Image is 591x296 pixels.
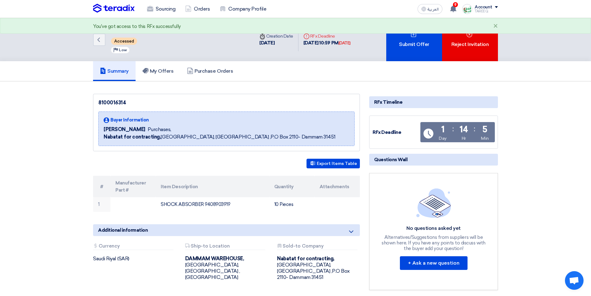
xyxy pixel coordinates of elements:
h5: Summary [100,68,129,74]
div: Open chat [565,271,584,290]
div: Sold-to Company [277,244,357,250]
div: Alternatives/Suggestions from suppliers will be shown here, If you have any points to discuss wit... [381,235,486,251]
th: Manufacturer Part # [110,176,156,197]
button: Export Items Table [307,159,360,168]
span: Purchases, [148,126,171,133]
span: [GEOGRAPHIC_DATA], [GEOGRAPHIC_DATA] ,P.O Box 2110- Dammam 31451 [104,133,336,141]
div: [DATE] 10:59 PM [303,39,351,47]
h5: Purchase Orders [187,68,233,74]
th: Quantity [269,176,315,197]
th: # [93,176,110,197]
img: Teradix logo [93,4,135,13]
a: Orders [180,2,215,16]
div: TAREEQ [475,10,498,13]
b: DAMMAM WAREHOUSE, [185,256,244,262]
div: RFx Deadline [303,33,351,39]
b: Nabatat for contracting, [277,256,334,262]
div: RFx Deadline [373,129,419,136]
div: RFx Timeline [369,96,498,108]
div: Min [481,135,489,142]
div: [GEOGRAPHIC_DATA], [GEOGRAPHIC_DATA] ,P.O Box 2110- Dammam 31451 [277,256,360,280]
img: empty_state_list.svg [416,188,451,217]
span: Low [119,48,127,52]
span: Additional information [98,227,148,234]
div: 8100016314 [98,99,355,107]
div: No questions asked yet [381,225,486,232]
img: Screenshot___1727703618088.png [462,4,472,14]
div: Creation Date [259,33,293,39]
div: [DATE] [259,39,293,47]
div: Currency [93,244,173,250]
div: 5 [482,125,487,134]
td: SHOCK ABSORBER 9408903919 [156,197,269,212]
a: Sourcing [142,2,180,16]
div: Ship-to Location [185,244,266,250]
span: 9 [453,2,458,7]
div: : [474,123,475,134]
div: Hr [462,135,466,142]
button: العربية [418,4,442,14]
h5: My Offers [142,68,174,74]
span: Buyer Information [110,117,149,123]
a: Summary [93,61,136,81]
div: You've got access to this RFx successfully [93,23,181,30]
div: Submit Offer [386,18,442,61]
div: Reject Invitation [442,18,498,61]
div: : [452,123,454,134]
td: 1 [93,197,110,212]
span: العربية [428,7,439,11]
th: Attachments [315,176,360,197]
div: [GEOGRAPHIC_DATA], [GEOGRAPHIC_DATA] ,[GEOGRAPHIC_DATA] [185,256,268,280]
div: [DATE] [338,40,351,46]
a: Purchase Orders [180,61,240,81]
div: × [493,23,498,30]
span: [PERSON_NAME] [104,126,145,133]
div: Account [475,5,492,10]
a: My Offers [136,61,181,81]
div: 1 [441,125,445,134]
div: Day [439,135,447,142]
span: Accessed [111,38,137,45]
button: + Ask a new question [400,256,468,270]
span: Questions Wall [374,156,407,163]
td: 10 Pieces [269,197,315,212]
div: Saudi Riyal (SAR) [93,256,176,262]
div: 14 [459,125,468,134]
th: Item Description [156,176,269,197]
b: Nabatat for contracting, [104,134,161,140]
a: Company Profile [215,2,271,16]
